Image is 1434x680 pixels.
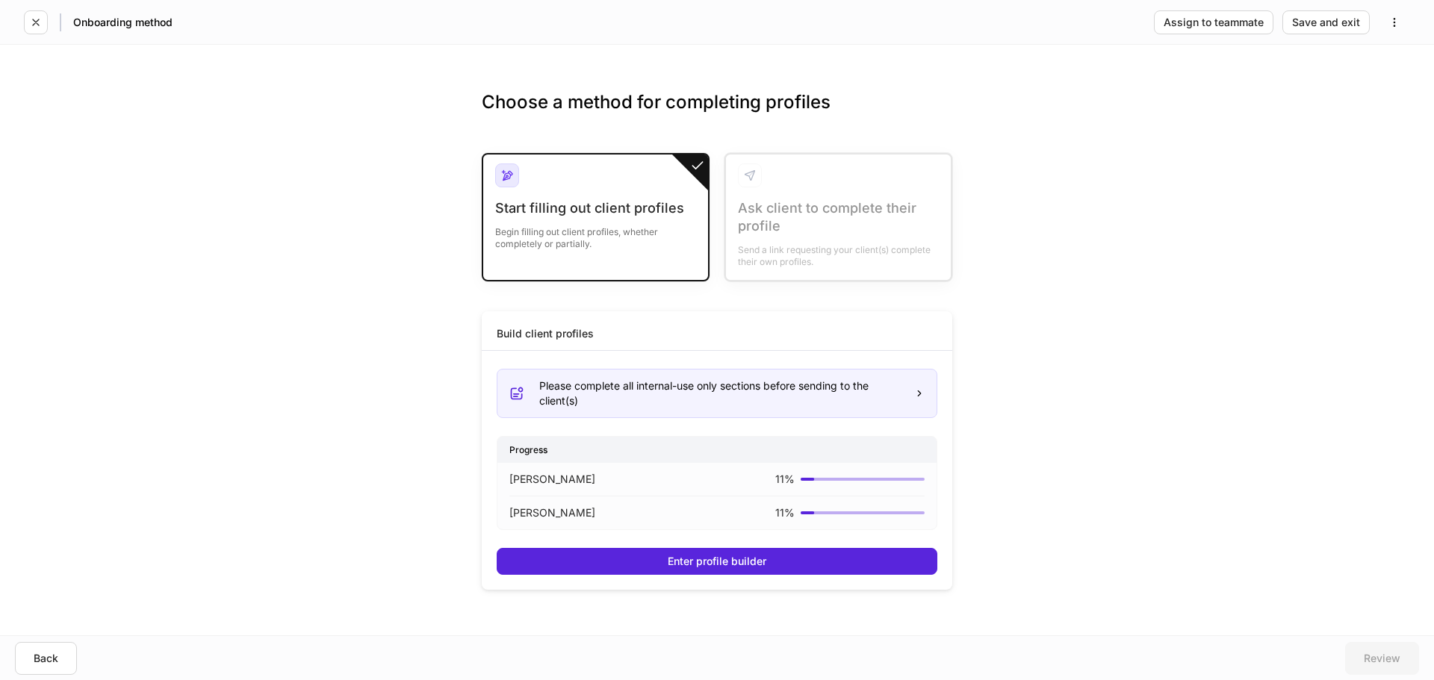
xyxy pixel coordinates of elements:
[1292,17,1360,28] div: Save and exit
[1164,17,1264,28] div: Assign to teammate
[497,548,937,575] button: Enter profile builder
[73,15,173,30] h5: Onboarding method
[497,437,937,463] div: Progress
[1282,10,1370,34] button: Save and exit
[34,653,58,664] div: Back
[539,378,902,408] div: Please complete all internal-use only sections before sending to the client(s)
[1154,10,1273,34] button: Assign to teammate
[509,472,595,487] p: [PERSON_NAME]
[775,505,795,520] p: 11 %
[482,90,952,138] h3: Choose a method for completing profiles
[495,217,696,250] div: Begin filling out client profiles, whether completely or partially.
[509,505,595,520] p: [PERSON_NAME]
[775,472,795,487] p: 11 %
[15,642,77,675] button: Back
[497,326,594,341] div: Build client profiles
[668,556,766,567] div: Enter profile builder
[495,199,696,217] div: Start filling out client profiles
